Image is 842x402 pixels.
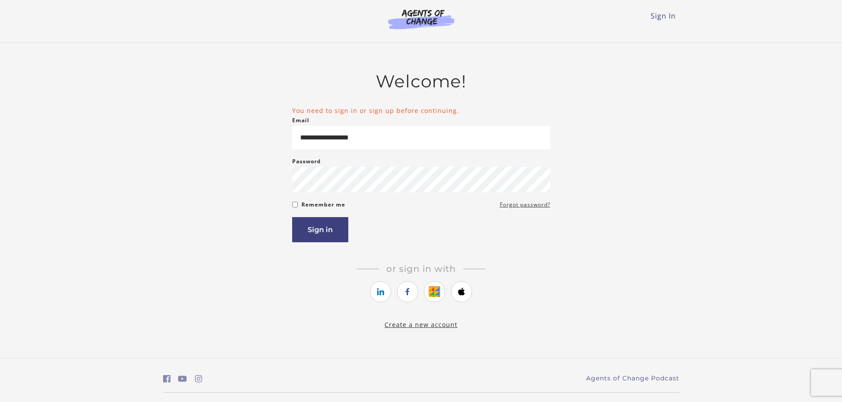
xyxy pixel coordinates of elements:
[424,281,445,302] a: https://courses.thinkific.com/users/auth/google?ss%5Breferral%5D=&ss%5Buser_return_to%5D=%2Fcours...
[292,115,309,126] label: Email
[292,156,321,167] label: Password
[163,372,171,385] a: https://www.facebook.com/groups/aswbtestprep (Open in a new window)
[292,106,550,115] li: You need to sign in or sign up before continuing.
[195,375,202,383] i: https://www.instagram.com/agentsofchangeprep/ (Open in a new window)
[178,372,187,385] a: https://www.youtube.com/c/AgentsofChangeTestPrepbyMeaganMitchell (Open in a new window)
[651,11,676,21] a: Sign In
[163,375,171,383] i: https://www.facebook.com/groups/aswbtestprep (Open in a new window)
[292,71,550,92] h2: Welcome!
[195,372,202,385] a: https://www.instagram.com/agentsofchangeprep/ (Open in a new window)
[385,320,457,329] a: Create a new account
[301,199,345,210] label: Remember me
[379,9,464,29] img: Agents of Change Logo
[370,281,391,302] a: https://courses.thinkific.com/users/auth/linkedin?ss%5Breferral%5D=&ss%5Buser_return_to%5D=%2Fcou...
[451,281,472,302] a: https://courses.thinkific.com/users/auth/apple?ss%5Breferral%5D=&ss%5Buser_return_to%5D=%2Fcourse...
[500,199,550,210] a: Forgot password?
[586,374,679,383] a: Agents of Change Podcast
[178,375,187,383] i: https://www.youtube.com/c/AgentsofChangeTestPrepbyMeaganMitchell (Open in a new window)
[397,281,418,302] a: https://courses.thinkific.com/users/auth/facebook?ss%5Breferral%5D=&ss%5Buser_return_to%5D=%2Fcou...
[292,217,348,242] button: Sign in
[379,263,463,274] span: Or sign in with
